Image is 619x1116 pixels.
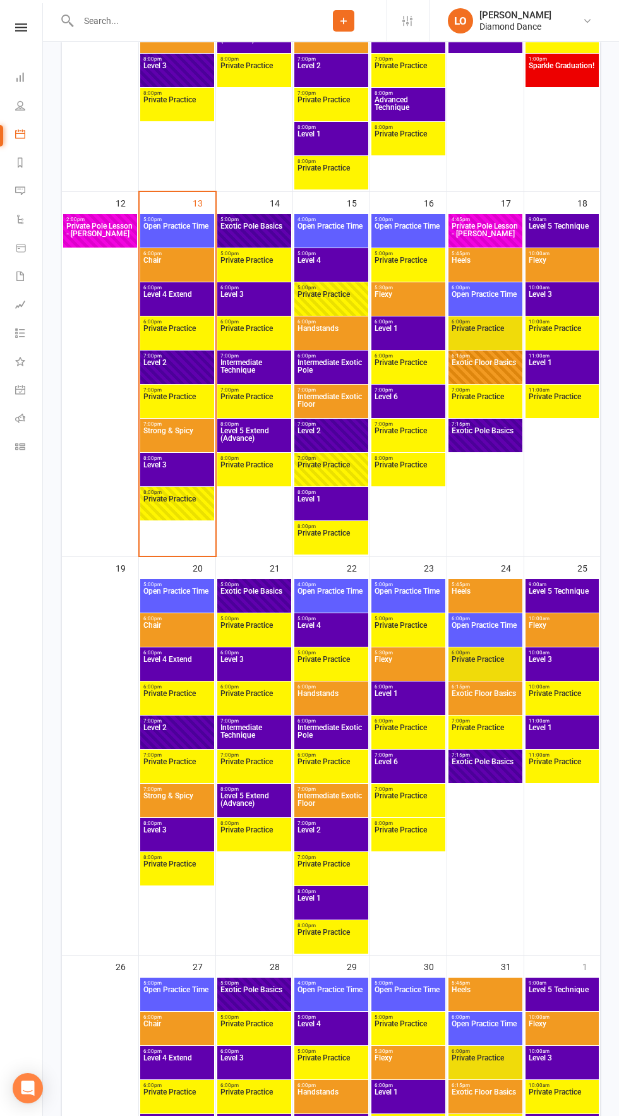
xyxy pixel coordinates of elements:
span: 6:00pm [143,319,212,325]
span: 5:00pm [220,1014,289,1020]
span: Private Practice [528,393,596,416]
span: Level 1 [374,325,443,347]
span: Open Practice Time [451,621,520,644]
span: 8:00pm [374,820,443,826]
span: 7:15pm [451,752,520,758]
span: Private Practice [297,656,366,678]
span: 6:00pm [297,684,366,690]
div: 12 [116,192,138,213]
div: 1 [582,956,600,976]
div: 14 [270,192,292,213]
span: 4:00pm [297,582,366,587]
div: 18 [577,192,600,213]
span: 10:00am [528,251,596,256]
span: Private Practice [528,325,596,347]
div: 23 [424,557,447,578]
span: 7:00pm [374,752,443,758]
span: 8:00pm [143,90,212,96]
span: Private Practice [143,495,212,518]
span: 2:00pm [66,217,135,222]
span: Level 6 [374,758,443,781]
span: Handstands [297,1088,366,1111]
span: 6:00pm [451,616,520,621]
span: 6:00pm [451,1014,520,1020]
span: Level 3 [220,1054,289,1077]
span: 8:00pm [143,489,212,495]
span: Heels [451,986,520,1009]
span: 4:00pm [297,980,366,986]
span: Private Practice [143,1088,212,1111]
span: Private Practice [374,130,443,153]
span: Chair [143,1020,212,1043]
span: Strong & Spicy [143,427,212,450]
span: 5:00pm [297,1048,366,1054]
span: 6:00pm [143,1048,212,1054]
span: Flexy [374,656,443,678]
span: Private Practice [297,1054,366,1077]
span: Level 2 [143,724,212,747]
span: 5:30pm [374,1048,443,1054]
span: Level 3 [528,656,596,678]
span: Level 5 Technique [528,986,596,1009]
span: 5:00pm [297,1014,366,1020]
span: 4:45pm [451,217,520,222]
span: 6:00pm [374,1083,443,1088]
span: 7:00pm [220,387,289,393]
span: 6:00pm [374,319,443,325]
span: Flexy [528,1020,596,1043]
span: Private Practice [374,621,443,644]
span: Level 1 [528,724,596,747]
span: 8:00pm [297,489,366,495]
a: Assessments [15,292,44,320]
span: Intermediate Technique [220,724,289,747]
span: Private Practice [374,427,443,450]
span: Private Practice [143,758,212,781]
span: 7:00pm [220,752,289,758]
span: Private Practice [220,325,289,347]
span: 5:45pm [451,251,520,256]
span: Open Practice Time [451,291,520,313]
span: 5:45pm [451,980,520,986]
span: Level 3 [528,291,596,313]
span: 6:00pm [220,319,289,325]
span: Private Practice [143,96,212,119]
span: Open Practice Time [143,587,212,610]
span: 5:00pm [143,582,212,587]
span: 7:00pm [220,718,289,724]
span: Level 3 [143,461,212,484]
span: Intermediate Technique [220,359,289,381]
span: 5:00pm [220,217,289,222]
span: 6:00pm [374,353,443,359]
span: 11:00am [528,718,596,724]
span: Exotic Pole Basics [451,758,520,781]
span: Flexy [528,256,596,279]
span: 6:00pm [220,285,289,291]
span: Private Practice [143,860,212,883]
span: Level 1 [297,894,366,917]
div: 27 [193,956,215,976]
div: 13 [193,192,215,213]
span: 7:00pm [374,56,443,62]
a: Roll call kiosk mode [15,405,44,434]
span: 6:15pm [451,684,520,690]
div: 28 [270,956,292,976]
span: 7:00pm [451,718,520,724]
span: Private Practice [528,1088,596,1111]
div: 30 [424,956,447,976]
span: 6:00pm [451,285,520,291]
span: 5:00pm [374,217,443,222]
span: 8:00pm [220,455,289,461]
span: Private Practice [374,792,443,815]
span: Private Practice [143,690,212,712]
span: 5:30pm [374,285,443,291]
span: Private Practice [451,1054,520,1077]
span: Handstands [297,690,366,712]
span: 6:00pm [297,718,366,724]
span: Chair [143,621,212,644]
span: Open Practice Time [451,1020,520,1043]
span: 7:00pm [374,786,443,792]
span: 5:45pm [451,582,520,587]
span: 8:00pm [143,56,212,62]
span: Level 3 [528,1054,596,1077]
span: Level 1 [374,690,443,712]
